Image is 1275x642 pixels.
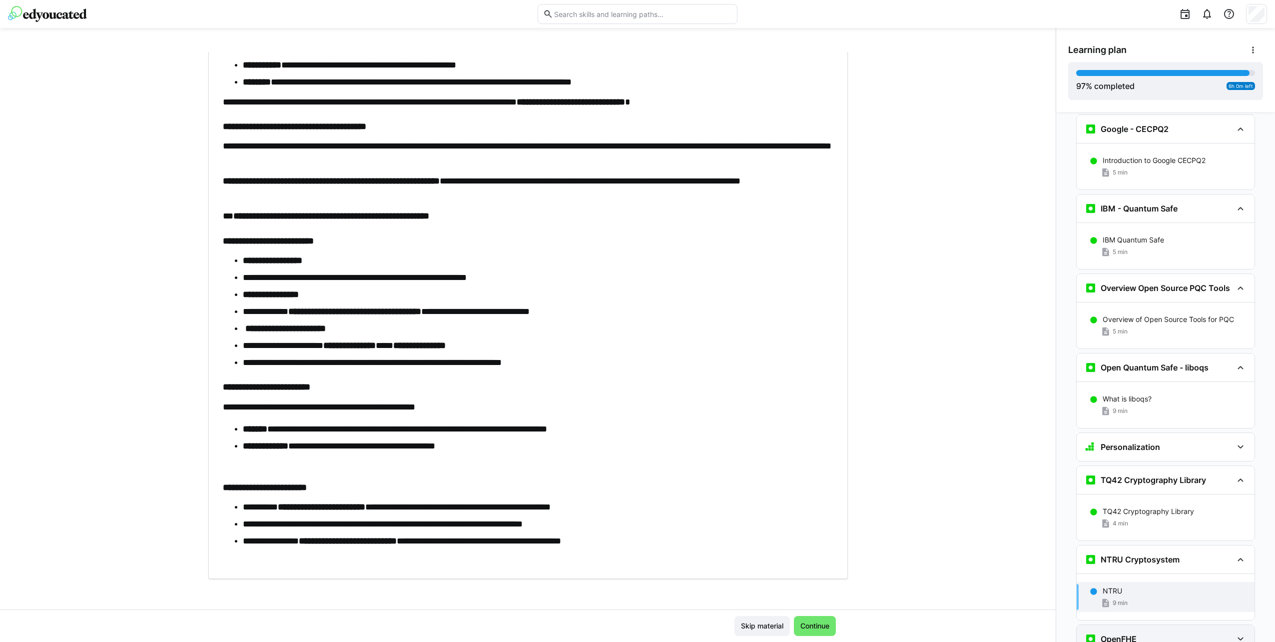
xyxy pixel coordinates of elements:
[1103,235,1164,245] p: IBM Quantum Safe
[1113,407,1128,415] span: 9 min
[739,621,785,631] span: Skip material
[1101,203,1178,213] h3: IBM - Quantum Safe
[553,9,732,18] input: Search skills and learning paths…
[1076,81,1086,91] span: 97
[1076,80,1135,92] div: % completed
[1229,83,1253,89] span: 6h 0m left
[1101,554,1180,564] h3: NTRU Cryptosystem
[1103,586,1122,596] p: NTRU
[1068,44,1127,55] span: Learning plan
[1113,327,1128,335] span: 5 min
[1113,519,1128,527] span: 4 min
[794,616,836,636] button: Continue
[1113,168,1128,176] span: 5 min
[1103,155,1206,165] p: Introduction to Google CECPQ2
[1103,314,1234,324] p: Overview of Open Source Tools for PQC
[1101,442,1160,452] h3: Personalization
[1101,124,1169,134] h3: Google - CECPQ2
[1103,506,1194,516] p: TQ42 Cryptography Library
[734,616,790,636] button: Skip material
[1113,599,1128,607] span: 9 min
[1103,394,1152,404] p: What is liboqs?
[799,621,831,631] span: Continue
[1113,248,1128,256] span: 5 min
[1101,362,1209,372] h3: Open Quantum Safe - liboqs
[1101,283,1230,293] h3: Overview Open Source PQC Tools
[1101,475,1206,485] h3: TQ42 Cryptography Library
